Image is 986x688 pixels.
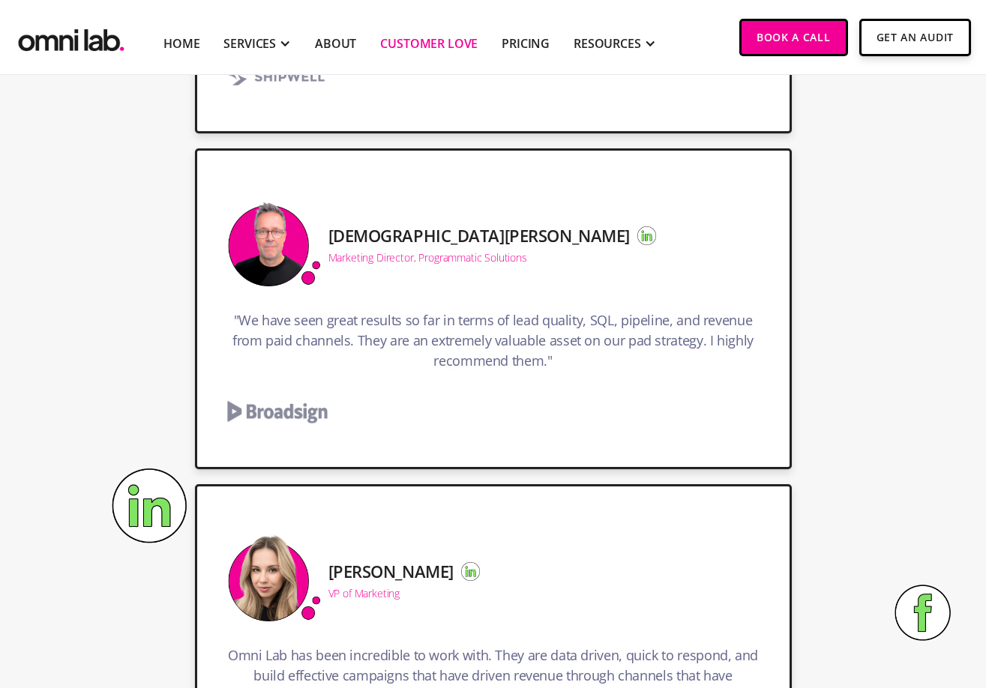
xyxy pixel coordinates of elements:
[716,514,986,688] iframe: Chat Widget
[163,34,199,52] a: Home
[227,310,760,378] h3: "We have seen great results so far in terms of lead quality, SQL, pipeline, and revenue from paid...
[315,34,356,52] a: About
[15,19,127,55] img: Omni Lab: B2B SaaS Demand Generation Agency
[502,34,550,52] a: Pricing
[328,226,630,244] h5: [DEMOGRAPHIC_DATA][PERSON_NAME]
[574,34,641,52] div: RESOURCES
[328,562,454,580] h5: [PERSON_NAME]
[859,19,971,56] a: Get An Audit
[15,19,127,55] a: home
[328,588,400,599] div: VP of Marketing
[380,34,478,52] a: Customer Love
[223,34,276,52] div: SERVICES
[739,19,848,56] a: Book a Call
[328,253,527,263] div: Marketing Director, Programmatic Solutions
